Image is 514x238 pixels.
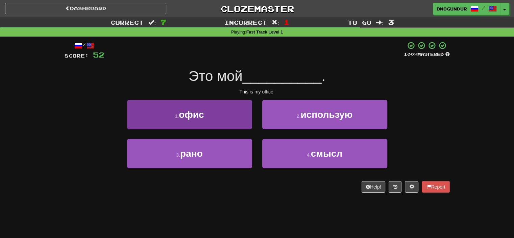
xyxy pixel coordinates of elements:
[437,6,467,12] span: onogundur
[179,109,204,120] span: офис
[297,113,301,119] small: 2 .
[321,68,325,84] span: .
[111,19,144,26] span: Correct
[65,53,89,59] span: Score:
[180,148,203,159] span: рано
[404,51,450,58] div: Mastered
[388,18,394,26] span: 3
[376,20,384,25] span: :
[300,109,352,120] span: использую
[65,88,450,95] div: This is my office.
[362,181,386,193] button: Help!
[161,18,166,26] span: 7
[5,3,166,14] a: Dashboard
[262,100,387,129] button: 2.использую
[175,113,179,119] small: 1 .
[262,139,387,168] button: 4.смысл
[189,68,243,84] span: Это мой
[65,41,104,50] div: /
[243,68,322,84] span: __________
[148,20,156,25] span: :
[176,3,338,15] a: Clozemaster
[311,148,343,159] span: смысл
[127,139,252,168] button: 3.рано
[307,152,311,158] small: 4 .
[348,19,371,26] span: To go
[272,20,279,25] span: :
[246,30,283,35] strong: Fast Track Level 1
[482,5,485,10] span: /
[433,3,500,15] a: onogundur /
[176,152,180,158] small: 3 .
[404,51,417,57] span: 100 %
[93,50,104,59] span: 52
[224,19,267,26] span: Incorrect
[389,181,401,193] button: Round history (alt+y)
[127,100,252,129] button: 1.офис
[284,18,290,26] span: 1
[422,181,449,193] button: Report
